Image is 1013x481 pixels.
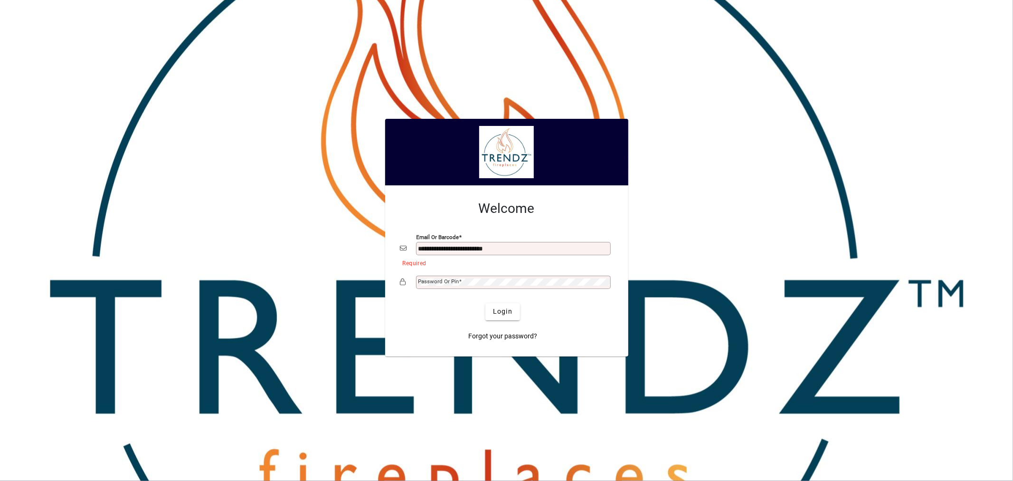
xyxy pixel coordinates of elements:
a: Forgot your password? [464,328,541,345]
h2: Welcome [400,201,613,217]
span: Forgot your password? [468,331,537,341]
span: Login [493,307,512,317]
button: Login [485,303,520,320]
mat-error: Required [403,258,606,268]
mat-label: Email or Barcode [417,233,459,240]
mat-label: Password or Pin [418,278,459,285]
